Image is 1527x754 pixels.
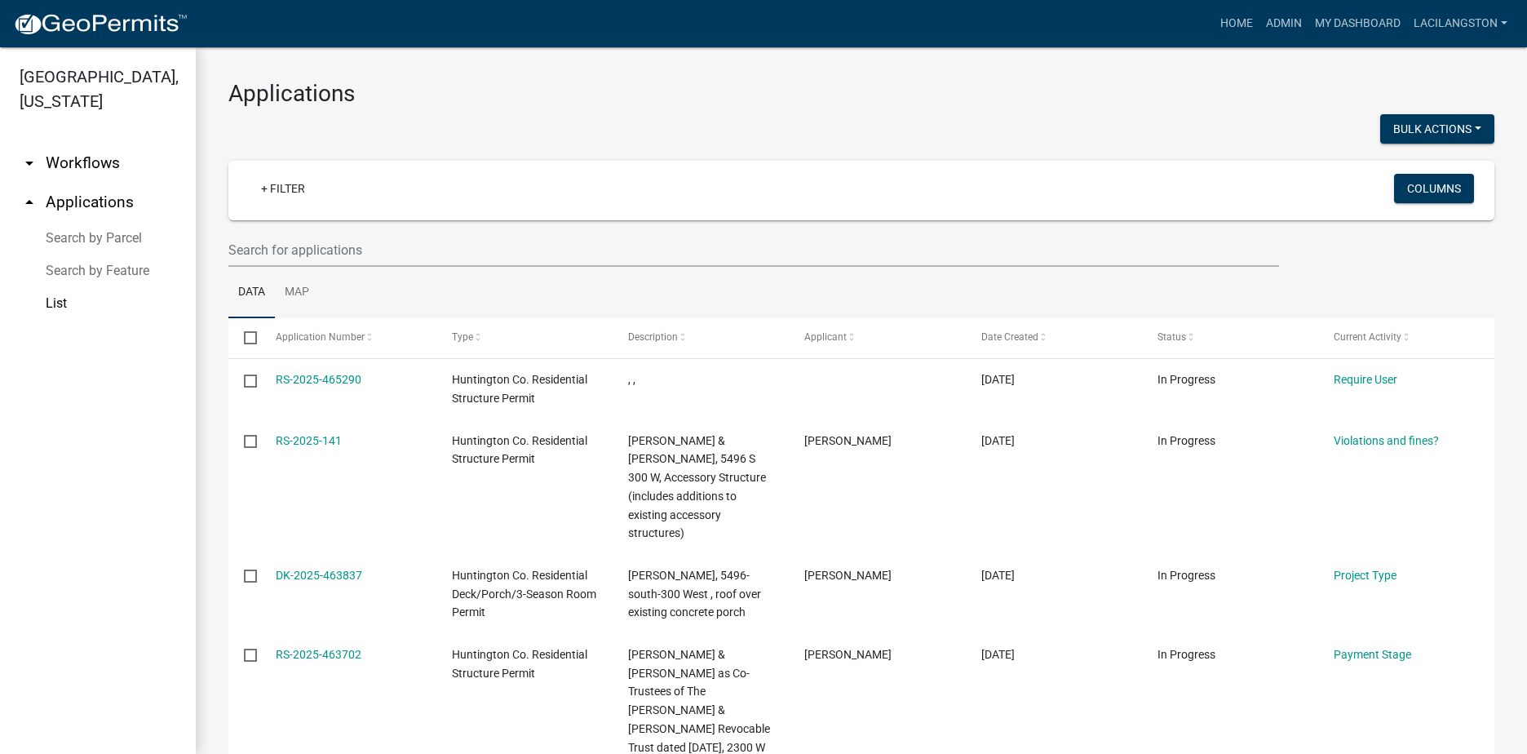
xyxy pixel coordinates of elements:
[1259,8,1308,39] a: Admin
[228,318,259,357] datatable-header-cell: Select
[20,153,39,173] i: arrow_drop_down
[1334,434,1439,447] a: Violations and fines?
[789,318,965,357] datatable-header-cell: Applicant
[1334,373,1397,386] a: Require User
[1407,8,1514,39] a: LaciLangston
[452,648,587,680] span: Huntington Co. Residential Structure Permit
[259,318,436,357] datatable-header-cell: Application Number
[628,331,678,343] span: Description
[276,434,342,447] a: RS-2025-141
[248,174,318,203] a: + Filter
[981,569,1015,582] span: 08/14/2025
[628,373,635,386] span: , ,
[1214,8,1259,39] a: Home
[804,648,892,661] span: RICHARD D CAMPBELL
[228,233,1279,267] input: Search for applications
[628,569,761,619] span: Jason meier, 5496-south-300 West , roof over existing concrete porch
[452,331,473,343] span: Type
[804,434,892,447] span: Kimberly Hostetler
[981,648,1015,661] span: 08/14/2025
[452,373,587,405] span: Huntington Co. Residential Structure Permit
[804,331,847,343] span: Applicant
[1157,569,1215,582] span: In Progress
[1157,648,1215,661] span: In Progress
[20,193,39,212] i: arrow_drop_up
[1394,174,1474,203] button: Columns
[804,569,892,582] span: Jason
[452,569,596,619] span: Huntington Co. Residential Deck/Porch/3-Season Room Permit
[276,648,361,661] a: RS-2025-463702
[613,318,789,357] datatable-header-cell: Description
[1334,569,1396,582] a: Project Type
[1318,318,1494,357] datatable-header-cell: Current Activity
[1157,434,1215,447] span: In Progress
[1334,648,1411,661] a: Payment Stage
[981,434,1015,447] span: 08/14/2025
[1157,373,1215,386] span: In Progress
[1157,331,1186,343] span: Status
[452,434,587,466] span: Huntington Co. Residential Structure Permit
[228,80,1494,108] h3: Applications
[228,267,275,319] a: Data
[1380,114,1494,144] button: Bulk Actions
[628,434,766,540] span: Meier, Jason F & Debra K, 5496 S 300 W, Accessory Structure (includes additions to existing acces...
[981,331,1038,343] span: Date Created
[1334,331,1401,343] span: Current Activity
[275,267,319,319] a: Map
[276,373,361,386] a: RS-2025-465290
[981,373,1015,386] span: 08/18/2025
[965,318,1141,357] datatable-header-cell: Date Created
[1308,8,1407,39] a: My Dashboard
[1142,318,1318,357] datatable-header-cell: Status
[276,569,362,582] a: DK-2025-463837
[436,318,613,357] datatable-header-cell: Type
[276,331,365,343] span: Application Number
